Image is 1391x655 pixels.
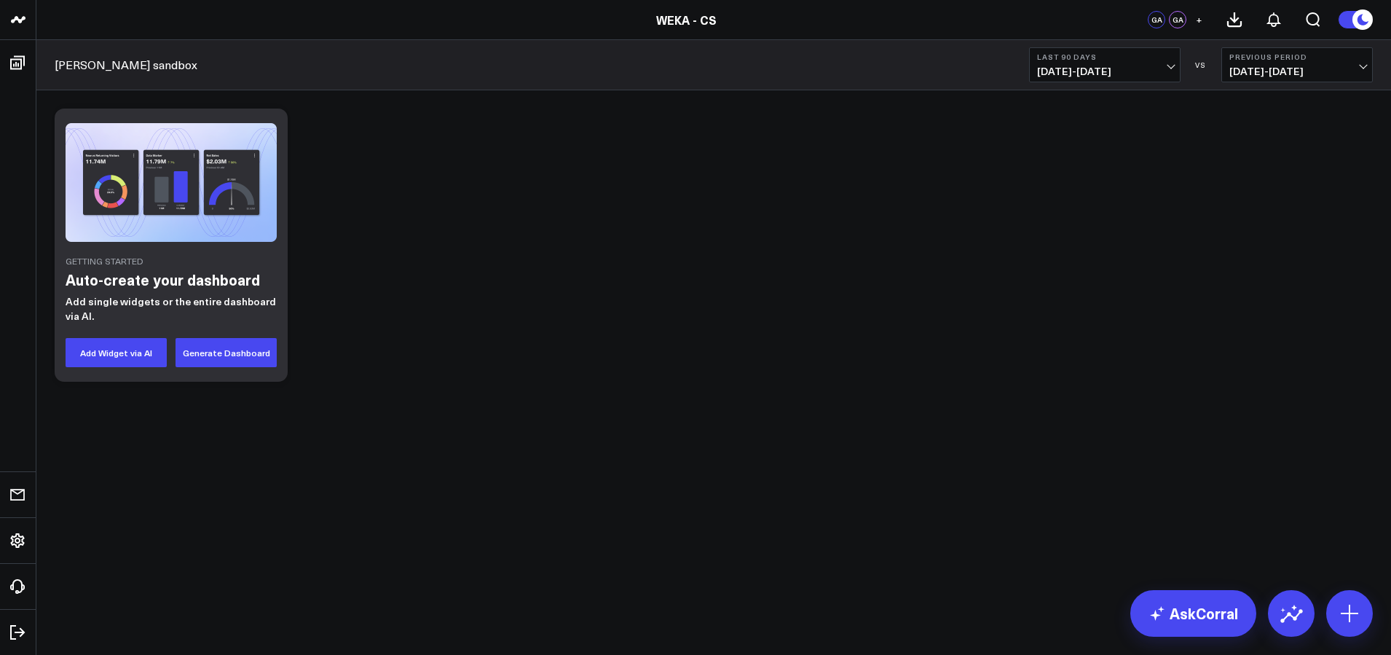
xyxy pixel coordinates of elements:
[656,12,717,28] a: WEKA - CS
[1130,590,1256,637] a: AskCorral
[1148,11,1165,28] div: GA
[66,256,277,265] div: Getting Started
[66,269,277,291] h2: Auto-create your dashboard
[1196,15,1202,25] span: +
[1190,11,1207,28] button: +
[1229,66,1365,77] span: [DATE] - [DATE]
[1188,60,1214,69] div: VS
[1221,47,1373,82] button: Previous Period[DATE]-[DATE]
[66,338,167,367] button: Add Widget via AI
[1169,11,1186,28] div: GA
[66,294,277,323] p: Add single widgets or the entire dashboard via AI.
[1229,52,1365,61] b: Previous Period
[55,57,197,73] a: [PERSON_NAME] sandbox
[176,338,277,367] button: Generate Dashboard
[1037,66,1173,77] span: [DATE] - [DATE]
[1029,47,1181,82] button: Last 90 Days[DATE]-[DATE]
[1037,52,1173,61] b: Last 90 Days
